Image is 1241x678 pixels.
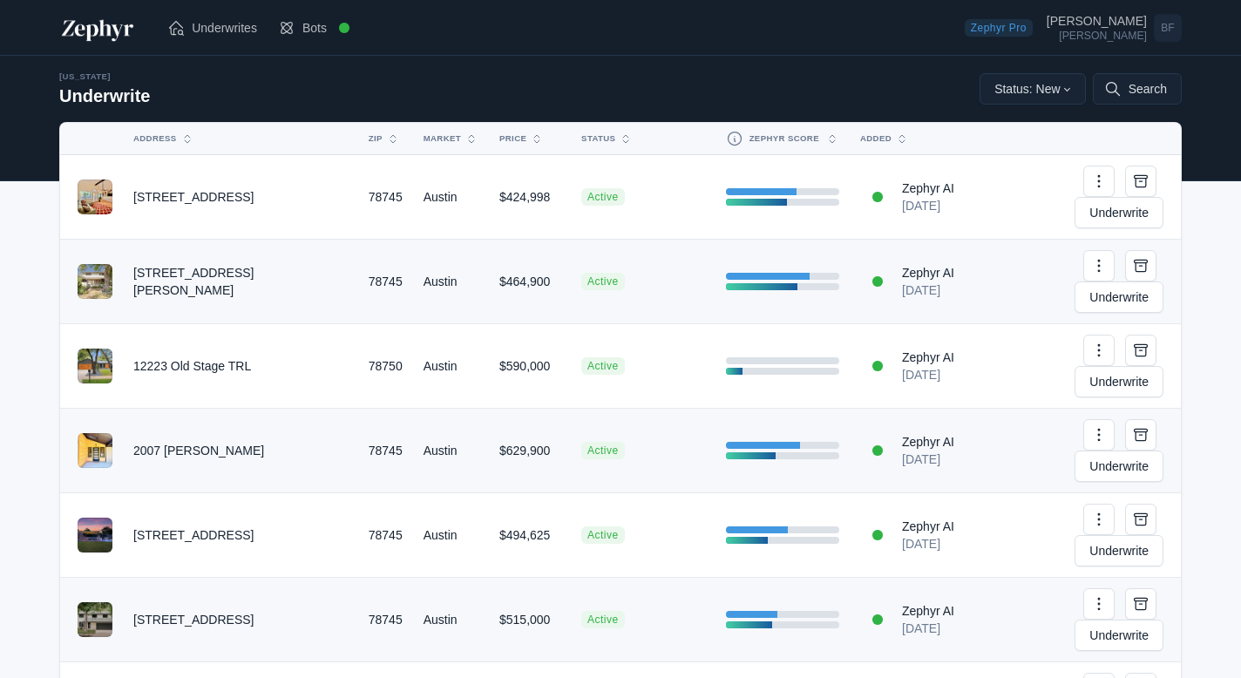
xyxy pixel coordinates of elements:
[980,73,1086,105] button: Status: New
[489,240,571,324] td: $464,900
[965,19,1033,37] span: Zephyr Pro
[902,518,954,535] div: Zephyr AI
[123,493,358,578] td: [STREET_ADDRESS]
[413,240,489,324] td: Austin
[358,324,413,409] td: 78750
[902,264,954,281] div: Zephyr AI
[123,155,358,240] td: [STREET_ADDRESS]
[902,180,954,197] div: Zephyr AI
[59,70,150,84] div: [US_STATE]
[1075,535,1163,566] a: Underwrite
[413,125,468,153] button: Market
[1125,335,1156,366] button: Archive
[571,125,694,153] button: Status
[1093,73,1182,105] button: Search
[1075,197,1163,228] a: Underwrite
[902,197,954,214] div: [DATE]
[358,493,413,578] td: 78745
[749,132,819,146] span: Zephyr Score
[358,409,413,493] td: 78745
[1154,14,1182,42] span: BF
[902,281,954,299] div: [DATE]
[358,155,413,240] td: 78745
[1125,588,1156,620] button: Archive
[413,324,489,409] td: Austin
[581,273,625,290] span: Active
[726,130,743,147] svg: Zephyr Score
[902,535,954,553] div: [DATE]
[413,493,489,578] td: Austin
[358,578,413,662] td: 78745
[489,493,571,578] td: $494,625
[489,578,571,662] td: $515,000
[1075,366,1163,397] a: Underwrite
[489,409,571,493] td: $629,900
[489,324,571,409] td: $590,000
[157,10,268,45] a: Underwrites
[902,451,954,468] div: [DATE]
[715,123,829,154] button: Zephyr Score Zephyr Score
[581,188,625,206] span: Active
[123,240,358,324] td: [STREET_ADDRESS][PERSON_NAME]
[59,14,136,42] img: Zephyr Logo
[489,125,550,153] button: Price
[1075,281,1163,313] a: Underwrite
[902,366,954,383] div: [DATE]
[902,620,954,637] div: [DATE]
[850,125,992,153] button: Added
[489,155,571,240] td: $424,998
[413,578,489,662] td: Austin
[268,3,372,52] a: Bots
[123,409,358,493] td: 2007 [PERSON_NAME]
[1075,451,1163,482] a: Underwrite
[1047,10,1182,45] a: Open user menu
[581,611,625,628] span: Active
[1075,620,1163,651] a: Underwrite
[302,19,327,37] span: Bots
[59,84,150,108] h2: Underwrite
[123,578,358,662] td: [STREET_ADDRESS]
[581,442,625,459] span: Active
[581,357,625,375] span: Active
[1125,419,1156,451] button: Archive
[1125,250,1156,281] button: Archive
[192,19,257,37] span: Underwrites
[358,240,413,324] td: 78745
[123,324,358,409] td: 12223 Old Stage TRL
[581,526,625,544] span: Active
[1047,15,1147,27] div: [PERSON_NAME]
[1125,166,1156,197] button: Archive
[1125,504,1156,535] button: Archive
[902,433,954,451] div: Zephyr AI
[902,349,954,366] div: Zephyr AI
[413,409,489,493] td: Austin
[902,602,954,620] div: Zephyr AI
[413,155,489,240] td: Austin
[1047,31,1147,41] div: [PERSON_NAME]
[358,125,392,153] button: Zip
[123,125,337,153] button: Address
